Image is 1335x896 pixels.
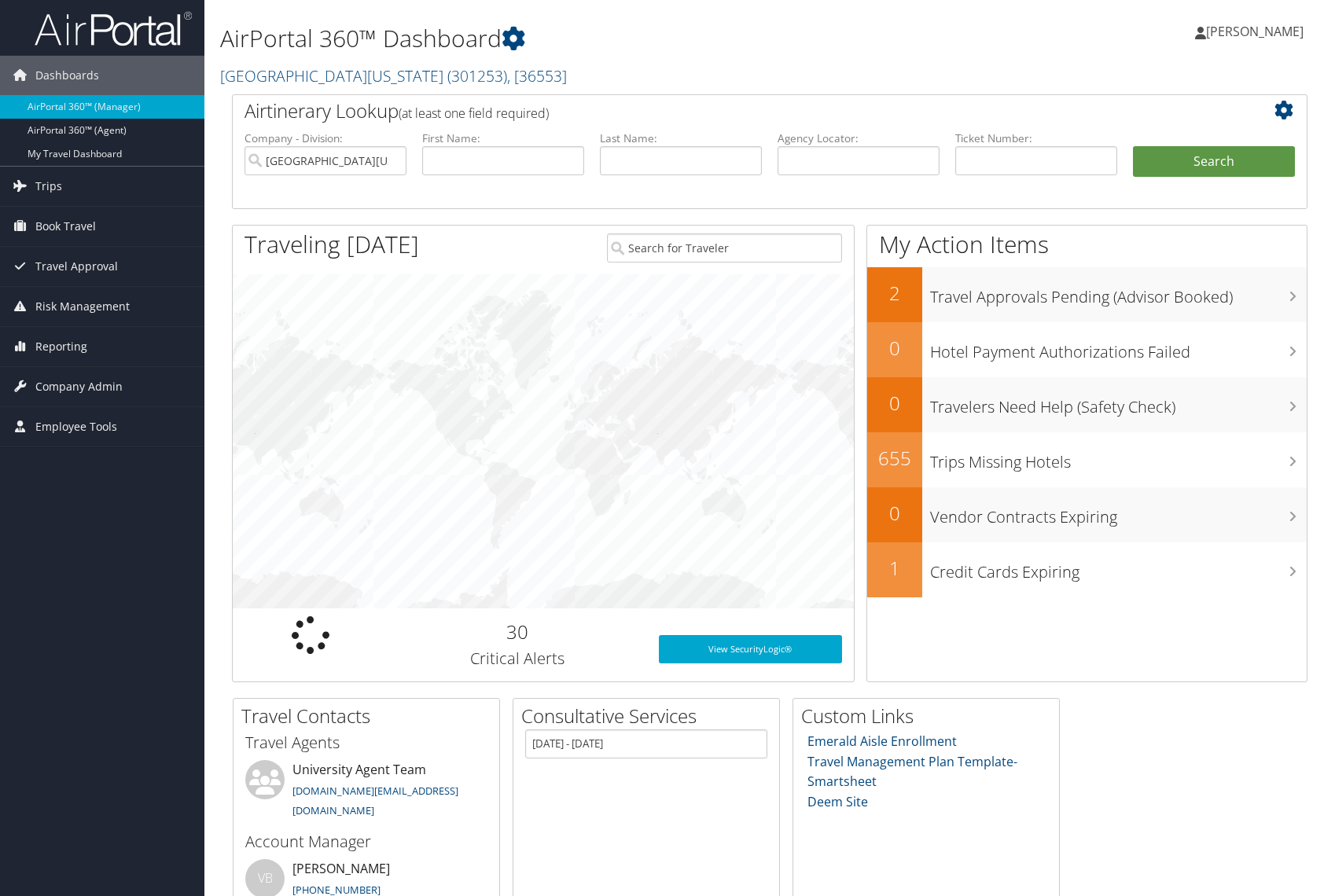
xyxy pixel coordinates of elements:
[867,335,922,362] h2: 0
[35,327,87,366] span: Reporting
[930,553,1307,583] h3: Credit Cards Expiring
[245,831,487,853] h3: Account Manager
[292,784,458,818] a: [DOMAIN_NAME][EMAIL_ADDRESS][DOMAIN_NAME]
[245,97,1205,124] h2: Airtinerary Lookup
[807,753,1017,791] a: Travel Management Plan Template- Smartsheet
[930,333,1307,363] h3: Hotel Payment Authorizations Failed
[399,105,549,122] span: (at least one field required)
[35,10,192,47] img: airportal-logo.png
[807,733,957,750] a: Emerald Aisle Enrollment
[35,167,62,206] span: Trips
[930,388,1307,418] h3: Travelers Need Help (Safety Check)
[1133,146,1295,178] button: Search
[399,619,634,645] h2: 30
[867,377,1307,432] a: 0Travelers Need Help (Safety Check)
[867,267,1307,322] a: 2Travel Approvals Pending (Advisor Booked)
[35,207,96,246] span: Book Travel
[245,130,406,146] label: Company - Division:
[930,443,1307,473] h3: Trips Missing Hotels
[867,445,922,472] h2: 655
[778,130,940,146] label: Agency Locator:
[867,542,1307,597] a: 1Credit Cards Expiring
[659,635,842,663] a: View SecurityLogic®
[867,390,922,417] h2: 0
[955,130,1117,146] label: Ticket Number:
[801,703,1059,729] h2: Custom Links
[447,65,507,86] span: ( 301253 )
[867,322,1307,377] a: 0Hotel Payment Authorizations Failed
[930,498,1307,528] h3: Vendor Contracts Expiring
[245,228,419,261] h1: Traveling [DATE]
[807,793,868,810] a: Deem Site
[867,500,922,527] h2: 0
[241,703,499,729] h2: Travel Contacts
[507,65,567,86] span: , [ 36553 ]
[867,280,922,307] h2: 2
[399,648,634,670] h3: Critical Alerts
[35,367,123,406] span: Company Admin
[220,22,953,55] h1: AirPortal 360™ Dashboard
[521,703,779,729] h2: Consultative Services
[422,130,584,146] label: First Name:
[867,487,1307,542] a: 0Vendor Contracts Expiring
[1195,8,1319,55] a: [PERSON_NAME]
[237,760,495,824] li: University Agent Team
[35,247,118,286] span: Travel Approval
[867,228,1307,261] h1: My Action Items
[245,732,487,754] h3: Travel Agents
[607,233,842,263] input: Search for Traveler
[35,407,117,446] span: Employee Tools
[930,278,1307,308] h3: Travel Approvals Pending (Advisor Booked)
[600,130,762,146] label: Last Name:
[220,65,567,86] a: [GEOGRAPHIC_DATA][US_STATE]
[1206,23,1304,40] span: [PERSON_NAME]
[867,555,922,582] h2: 1
[35,287,130,326] span: Risk Management
[35,56,99,95] span: Dashboards
[867,432,1307,487] a: 655Trips Missing Hotels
